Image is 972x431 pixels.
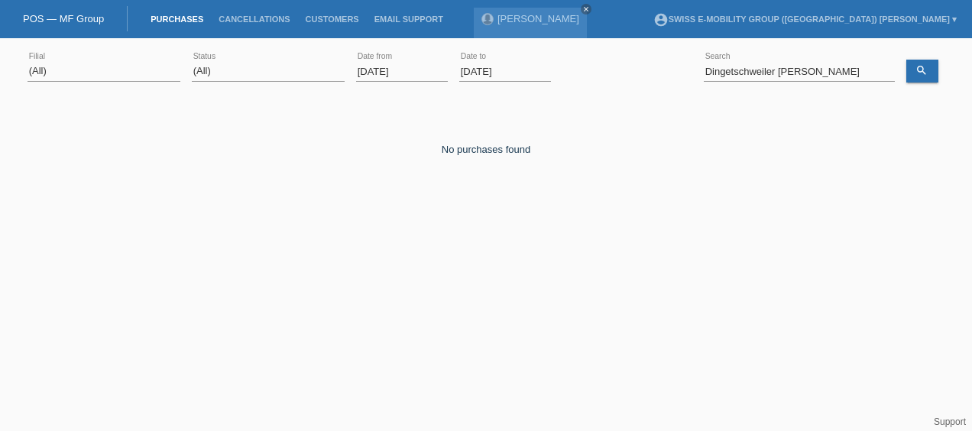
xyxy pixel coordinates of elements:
a: search [906,60,938,83]
a: Customers [298,15,367,24]
i: search [915,64,928,76]
a: Purchases [143,15,211,24]
i: close [582,5,590,13]
a: Support [934,416,966,427]
a: [PERSON_NAME] [497,13,579,24]
a: Email Support [367,15,451,24]
i: account_circle [653,12,669,28]
a: close [581,4,591,15]
div: No purchases found [28,121,944,155]
a: POS — MF Group [23,13,104,24]
a: Cancellations [211,15,297,24]
a: account_circleSwiss E-Mobility Group ([GEOGRAPHIC_DATA]) [PERSON_NAME] ▾ [646,15,964,24]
